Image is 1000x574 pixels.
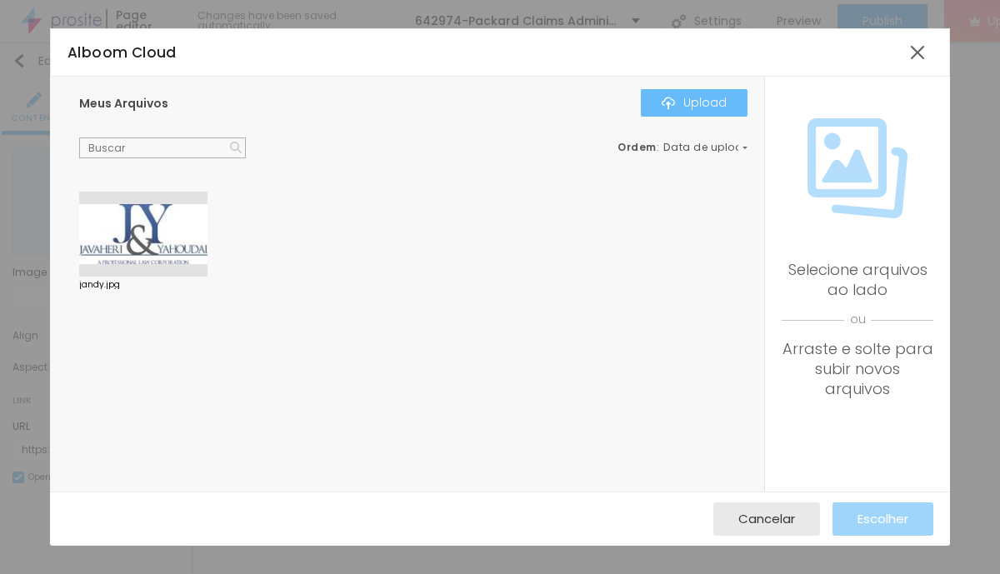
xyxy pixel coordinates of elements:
[713,502,820,536] button: Cancelar
[782,300,933,339] span: ou
[230,142,242,153] img: Icone
[662,97,675,110] img: Icone
[617,140,657,154] span: Ordem
[79,281,207,289] div: jandy.jpg
[617,142,747,152] div: :
[79,95,168,112] span: Meus Arquivos
[641,89,747,116] button: IconeUpload
[662,96,727,109] div: Upload
[67,42,177,62] span: Alboom Cloud
[79,137,246,159] input: Buscar
[738,512,795,526] span: Cancelar
[663,142,750,152] span: Data de upload
[782,260,933,399] div: Selecione arquivos ao lado Arraste e solte para subir novos arquivos
[857,512,908,526] span: Escolher
[807,118,907,218] img: Icone
[832,502,933,536] button: Escolher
